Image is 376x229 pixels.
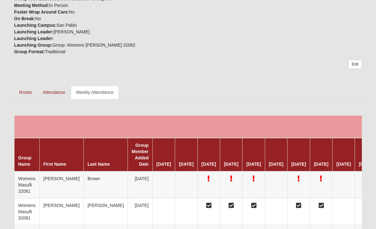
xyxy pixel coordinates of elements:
strong: Meeting Method: [14,3,49,8]
a: Group Member Added Date [132,143,149,167]
td: Womens Masulli 32081 [14,198,39,225]
a: [DATE] [246,162,261,167]
strong: Launching Leader: [14,29,54,34]
a: Last Name [88,162,110,167]
a: Group Name [18,155,31,167]
td: [DATE] [128,171,153,198]
a: [DATE] [224,162,238,167]
td: Womens Masulli 32081 [14,171,39,198]
strong: Launching Campus: [14,23,57,28]
strong: Foster Wrap Around Care: [14,9,69,14]
a: [DATE] [359,162,373,167]
a: [DATE] [202,162,216,167]
td: [DATE] [128,198,153,225]
strong: Launching Leader: [14,36,54,41]
a: [DATE] [157,162,171,167]
a: [DATE] [269,162,283,167]
a: Weekly Attendance [71,86,119,99]
a: Edit [348,60,362,69]
strong: On Break: [14,16,35,21]
td: [PERSON_NAME] [39,171,83,198]
td: [PERSON_NAME] [83,198,128,225]
a: [DATE] [314,162,328,167]
a: Attendance [38,86,70,99]
a: [DATE] [179,162,193,167]
strong: Group Format: [14,49,45,54]
td: [PERSON_NAME] [39,198,83,225]
a: [DATE] [291,162,306,167]
a: First Name [43,162,66,167]
a: [DATE] [336,162,351,167]
td: Brown [83,171,128,198]
a: Roster [14,86,37,99]
strong: Launching Group: [14,43,52,48]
